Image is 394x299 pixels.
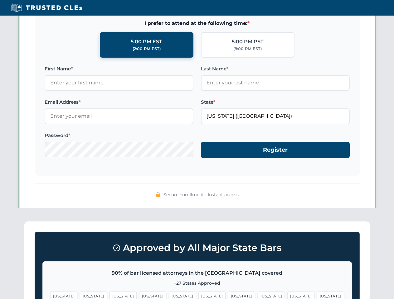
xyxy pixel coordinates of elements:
[232,38,264,46] div: 5:00 PM PST
[42,240,352,256] h3: Approved by All Major State Bars
[201,98,350,106] label: State
[163,191,239,198] span: Secure enrollment • Instant access
[45,132,193,139] label: Password
[201,65,350,73] label: Last Name
[201,108,350,124] input: Florida (FL)
[201,75,350,91] input: Enter your last name
[156,192,161,197] img: 🔒
[45,65,193,73] label: First Name
[131,38,162,46] div: 5:00 PM EST
[45,75,193,91] input: Enter your first name
[9,3,84,12] img: Trusted CLEs
[45,108,193,124] input: Enter your email
[201,142,350,158] button: Register
[50,269,344,277] p: 90% of bar licensed attorneys in the [GEOGRAPHIC_DATA] covered
[50,280,344,287] p: +27 States Approved
[45,19,350,27] span: I prefer to attend at the following time:
[45,98,193,106] label: Email Address
[133,46,161,52] div: (2:00 PM PST)
[233,46,262,52] div: (8:00 PM EST)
